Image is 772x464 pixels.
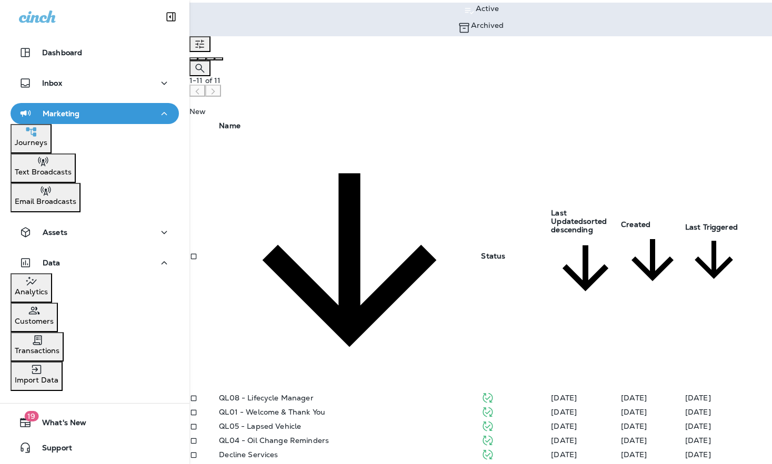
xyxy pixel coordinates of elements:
span: Published [481,449,494,459]
button: Customers [11,303,58,332]
button: Data [11,252,179,273]
p: Archived [471,21,504,29]
p: Analytics [15,287,48,296]
span: Developer Integrations [551,407,577,417]
span: Last Updatedsorted descending [551,208,620,272]
p: Customers [15,317,54,325]
button: Analytics [11,273,52,303]
span: Last Triggered [685,222,738,232]
p: Assets [43,228,67,236]
p: Journeys [15,138,47,147]
span: Published [481,393,494,402]
td: [DATE] [685,448,772,462]
button: Search Journeys [189,60,210,76]
p: QL08 - Lifecycle Manager [219,394,313,402]
span: Frank Carreno [621,421,647,431]
p: Active [476,4,499,13]
p: QL05 - Lapsed Vehicle [219,422,301,430]
span: Priscilla Valverde [621,450,647,459]
span: sorted descending [551,216,607,234]
button: Transactions [11,332,64,362]
td: [DATE] [685,391,772,405]
p: New [189,107,772,116]
span: Frank Carreno [551,450,577,459]
span: Frank Carreno [621,407,647,417]
span: 19 [24,411,38,421]
p: Data [43,259,61,267]
p: Decline Services [219,450,278,459]
p: Text Broadcasts [15,168,72,176]
button: Email Broadcasts [11,183,81,212]
span: Frank Carreno [551,421,577,431]
span: Name [219,121,240,130]
p: Inbox [42,79,62,87]
button: Collapse Sidebar [156,6,186,27]
p: Email Broadcasts [15,197,76,205]
p: Dashboard [42,48,82,57]
span: Published [481,407,494,416]
span: Jason Munk [551,436,577,445]
span: Jason Munk [621,436,647,445]
span: Developer Integrations [551,393,577,403]
span: Created [621,220,650,229]
span: Frank Carreno [621,393,647,403]
span: Support [32,444,72,456]
td: [DATE] [685,434,772,448]
button: Assets [11,222,179,243]
td: [DATE] [685,419,772,434]
p: Transactions [15,346,59,355]
button: Text Broadcasts [11,153,76,183]
span: Status [481,251,505,261]
button: Marketing [11,103,179,124]
p: Import Data [15,376,58,384]
button: Inbox [11,73,179,94]
span: Last Updated [551,208,583,226]
p: QL01 - Welcome & Thank You [219,408,325,416]
div: 1 - 11 of 11 [189,76,769,85]
p: QL04 - Oil Change Reminders [219,436,329,445]
span: Published [481,435,494,445]
button: Dashboard [11,42,179,63]
span: Created [621,220,684,264]
td: [DATE] [685,405,772,419]
button: Support [11,437,179,458]
span: What's New [32,418,86,431]
span: Last Triggered [685,222,743,264]
button: 19What's New [11,412,179,433]
button: Journeys [11,124,52,153]
button: Filters [189,36,210,52]
span: Published [481,421,494,430]
button: Import Data [11,362,63,391]
span: Name [219,121,480,264]
p: Marketing [43,109,79,118]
